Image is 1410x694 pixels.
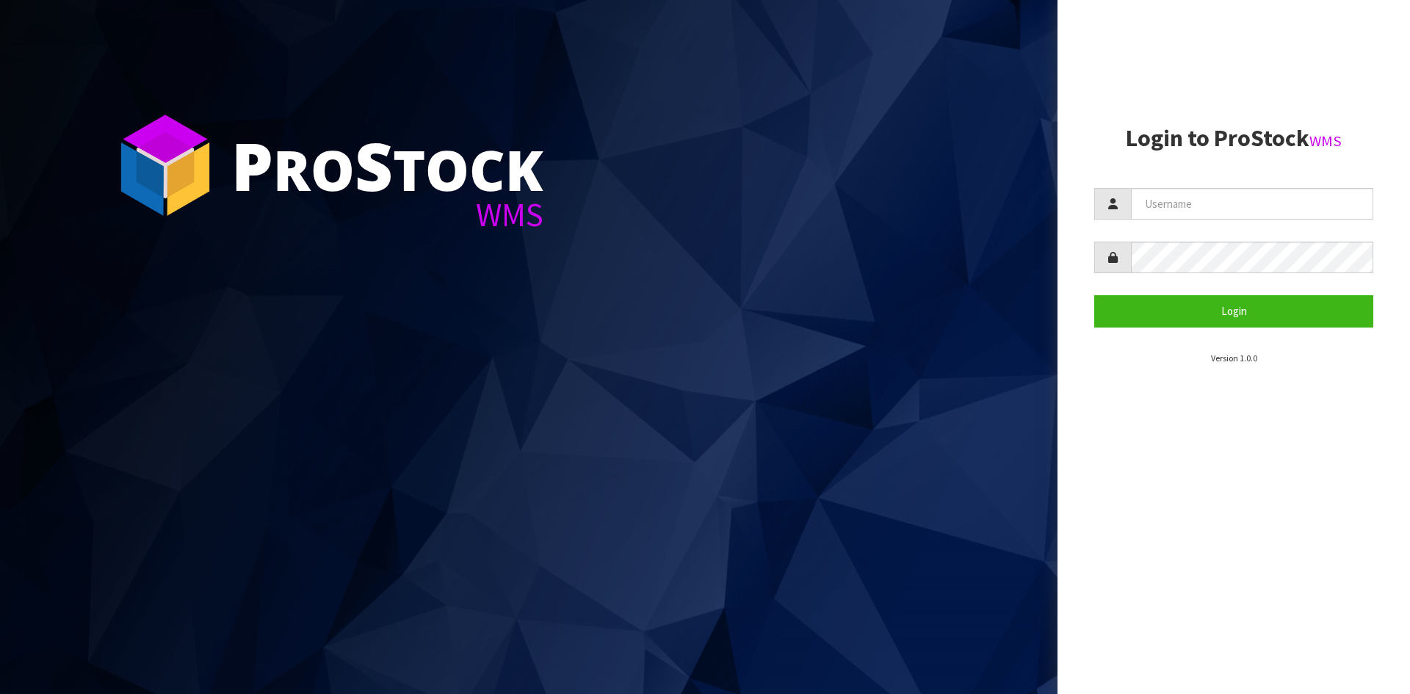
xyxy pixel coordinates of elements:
[1309,131,1342,151] small: WMS
[1094,295,1373,327] button: Login
[110,110,220,220] img: ProStock Cube
[355,120,393,210] span: S
[1131,188,1373,220] input: Username
[1094,126,1373,151] h2: Login to ProStock
[231,198,543,231] div: WMS
[231,120,273,210] span: P
[231,132,543,198] div: ro tock
[1211,353,1257,364] small: Version 1.0.0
